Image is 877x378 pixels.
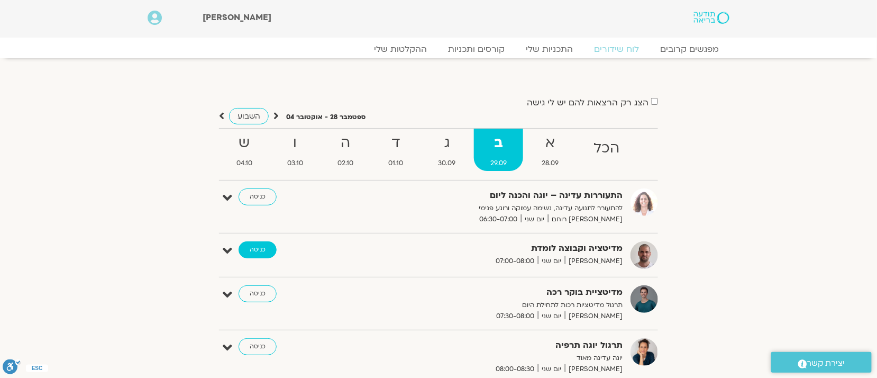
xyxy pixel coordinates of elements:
a: כניסה [239,188,277,205]
a: ההקלטות שלי [363,44,437,55]
span: יצירת קשר [807,356,845,371]
span: 04.10 [220,158,269,169]
span: 07:00-08:00 [492,256,538,267]
span: 29.09 [474,158,523,169]
span: 02.10 [322,158,370,169]
span: 01.10 [372,158,420,169]
span: [PERSON_NAME] [565,364,623,375]
p: יוגה עדינה מאוד [363,353,623,364]
span: יום שני [538,311,565,322]
a: ש04.10 [220,129,269,171]
span: יום שני [538,256,565,267]
strong: ש [220,131,269,155]
span: 07:30-08:00 [492,311,538,322]
p: תרגול מדיטציות רכות לתחילת היום [363,300,623,311]
a: ב29.09 [474,129,523,171]
a: התכניות שלי [515,44,583,55]
span: 28.09 [525,158,575,169]
strong: מדיטציה וקבוצה לומדת [363,241,623,256]
span: יום שני [521,214,548,225]
a: קורסים ותכניות [437,44,515,55]
span: 08:00-08:30 [492,364,538,375]
a: א28.09 [525,129,575,171]
span: [PERSON_NAME] [565,311,623,322]
strong: א [525,131,575,155]
a: כניסה [239,338,277,355]
label: הצג רק הרצאות להם יש לי גישה [527,98,648,107]
a: ג30.09 [422,129,472,171]
span: [PERSON_NAME] רוחם [548,214,623,225]
a: מפגשים קרובים [650,44,729,55]
a: ד01.10 [372,129,420,171]
p: להתעורר לתנועה עדינה, נשימה עמוקה ורוגע פנימי [363,203,623,214]
strong: הכל [577,137,636,160]
a: כניסה [239,285,277,302]
strong: התעוררות עדינה – יוגה והכנה ליום [363,188,623,203]
a: כניסה [239,241,277,258]
strong: ב [474,131,523,155]
span: השבוע [237,111,260,121]
nav: Menu [148,44,729,55]
strong: תרגול יוגה תרפיה [363,338,623,353]
strong: ו [271,131,319,155]
strong: ד [372,131,420,155]
span: 03.10 [271,158,319,169]
a: ו03.10 [271,129,319,171]
span: [PERSON_NAME] [203,12,272,23]
a: הכל [577,129,636,171]
p: ספטמבר 28 - אוקטובר 04 [286,112,366,123]
span: [PERSON_NAME] [565,256,623,267]
a: השבוע [229,108,269,124]
span: 06:30-07:00 [476,214,521,225]
a: לוח שידורים [583,44,650,55]
span: 30.09 [422,158,472,169]
strong: מדיטציית בוקר רכה [363,285,623,300]
strong: ה [322,131,370,155]
a: יצירת קשר [771,352,872,373]
a: ה02.10 [322,129,370,171]
strong: ג [422,131,472,155]
span: יום שני [538,364,565,375]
